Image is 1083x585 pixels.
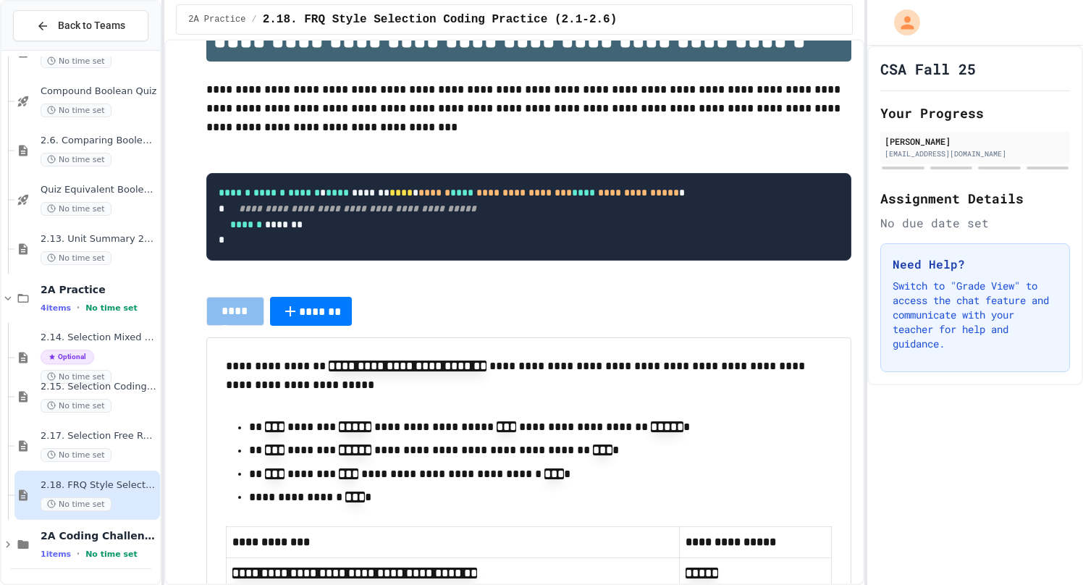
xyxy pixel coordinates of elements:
span: 2.13. Unit Summary 2a Selection (2.1-2.6) [41,233,157,245]
div: [PERSON_NAME] [885,135,1066,148]
span: 2.18. FRQ Style Selection Coding Practice (2.1-2.6) [263,11,618,28]
span: No time set [41,497,111,511]
p: Switch to "Grade View" to access the chat feature and communicate with your teacher for help and ... [893,279,1058,351]
span: 1 items [41,550,71,559]
h2: Your Progress [880,103,1070,123]
span: / [251,14,256,25]
span: No time set [41,54,111,68]
h3: Need Help? [893,256,1058,273]
span: No time set [41,251,111,265]
span: 2.15. Selection Coding Practice (2.1-2.6) [41,381,157,393]
span: No time set [85,303,138,313]
div: No due date set [880,214,1070,232]
button: Back to Teams [13,10,148,41]
h1: CSA Fall 25 [880,59,976,79]
span: • [77,548,80,560]
span: No time set [41,399,111,413]
span: No time set [41,153,111,167]
span: 2.14. Selection Mixed Up Code Practice (2.1-2.6) [41,332,157,344]
span: Compound Boolean Quiz [41,85,157,98]
span: No time set [41,104,111,117]
span: No time set [41,202,111,216]
span: 4 items [41,303,71,313]
span: Optional [41,350,94,364]
span: 2A Coding Challenges [41,529,157,542]
span: No time set [41,448,111,462]
span: • [77,302,80,313]
div: My Account [879,6,924,39]
div: [EMAIL_ADDRESS][DOMAIN_NAME] [885,148,1066,159]
h2: Assignment Details [880,188,1070,209]
span: Back to Teams [58,18,125,33]
span: 2A Practice [188,14,245,25]
span: Quiz Equivalent Booleans Expressions [41,184,157,196]
span: No time set [41,370,111,384]
span: 2.6. Comparing Boolean Expressions ([PERSON_NAME] Laws) [41,135,157,147]
span: No time set [85,550,138,559]
span: 2A Practice [41,283,157,296]
span: 2.17. Selection Free Response Question (FRQ) Game Practice (2.1-2.6) [41,430,157,442]
span: 2.18. FRQ Style Selection Coding Practice (2.1-2.6) [41,479,157,492]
